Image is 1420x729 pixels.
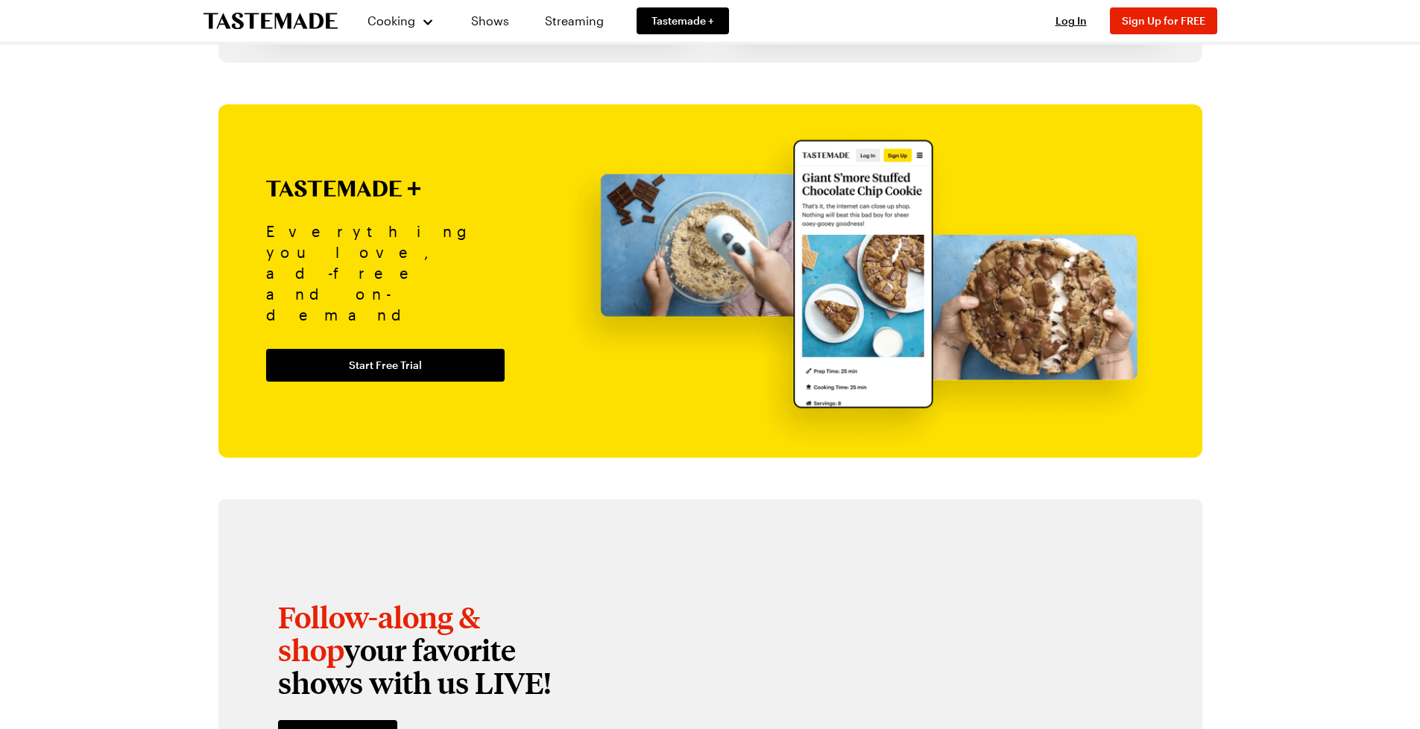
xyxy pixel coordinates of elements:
span: Follow-along & shop [278,598,480,669]
span: Start Free Trial [349,358,422,373]
button: Sign Up for FREE [1110,7,1217,34]
button: Cooking [367,3,435,39]
p: Everything you love, ad-free and on-demand [266,221,505,325]
img: amazon live [402,553,511,580]
span: Cooking [367,13,415,28]
p: your favorite shows with us LIVE! [278,601,606,699]
a: Tastemade + [637,7,729,34]
span: Log In [1055,14,1087,27]
span: Sign Up for FREE [1122,14,1205,27]
button: Log In [1041,13,1101,28]
img: tastemade [278,553,387,580]
a: To Tastemade Home Page [203,13,338,30]
span: Tastemade + [651,13,714,28]
img: Promo Banner [558,122,1161,458]
a: Start Free Trial [266,349,505,382]
img: Tastemade Plus [266,180,420,197]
